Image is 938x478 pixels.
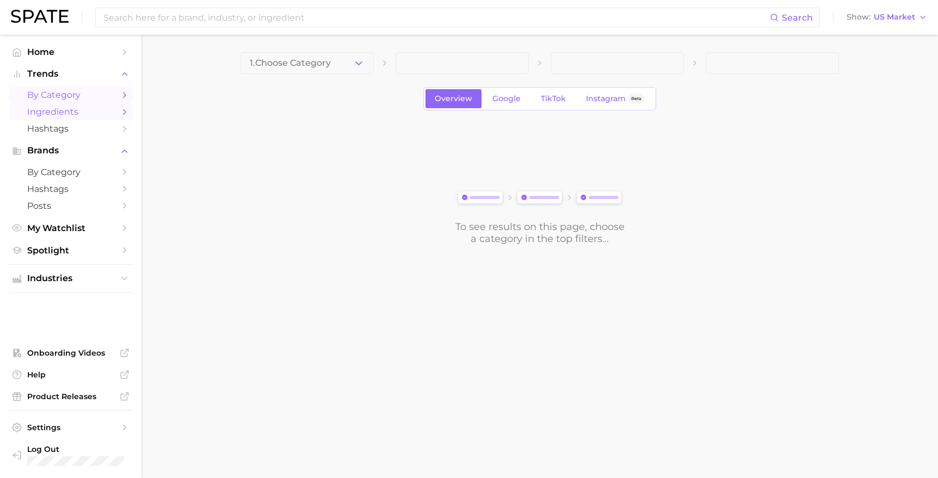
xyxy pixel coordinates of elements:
span: Search [782,13,813,23]
span: Settings [27,423,114,432]
a: Home [9,44,133,60]
span: Ingredients [27,107,114,117]
span: Google [492,94,521,103]
a: InstagramBeta [577,89,654,108]
a: Hashtags [9,120,133,137]
span: Brands [27,146,114,156]
a: Ingredients [9,103,133,120]
span: Help [27,370,114,380]
span: Hashtags [27,184,114,194]
a: Posts [9,197,133,214]
a: Log out. Currently logged in with e-mail cassandra@mykitsch.com. [9,441,133,469]
input: Search here for a brand, industry, or ingredient [102,8,770,27]
a: Settings [9,419,133,436]
a: Hashtags [9,181,133,197]
span: Trends [27,69,114,79]
div: To see results on this page, choose a category in the top filters... [454,221,625,245]
span: Onboarding Videos [27,348,114,358]
a: Overview [425,89,482,108]
a: Product Releases [9,388,133,405]
span: Hashtags [27,123,114,134]
button: Trends [9,66,133,82]
a: Google [483,89,530,108]
button: ShowUS Market [844,10,930,24]
span: Spotlight [27,245,114,256]
span: Instagram [586,94,626,103]
span: by Category [27,167,114,177]
span: by Category [27,90,114,100]
a: by Category [9,86,133,103]
span: Home [27,47,114,57]
img: SPATE [11,10,69,23]
span: TikTok [541,94,566,103]
span: Show [847,14,871,20]
span: Industries [27,274,114,283]
img: svg%3e [454,189,625,208]
span: Posts [27,201,114,211]
a: by Category [9,164,133,181]
button: Industries [9,270,133,287]
span: My Watchlist [27,223,114,233]
a: Spotlight [9,242,133,259]
span: US Market [874,14,915,20]
button: 1.Choose Category [240,52,374,74]
a: Help [9,367,133,383]
span: 1. Choose Category [250,58,331,68]
span: Product Releases [27,392,114,401]
a: My Watchlist [9,220,133,237]
span: Beta [631,94,641,103]
button: Brands [9,142,133,159]
a: TikTok [532,89,575,108]
a: Onboarding Videos [9,345,133,361]
span: Overview [435,94,472,103]
span: Log Out [27,444,127,454]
